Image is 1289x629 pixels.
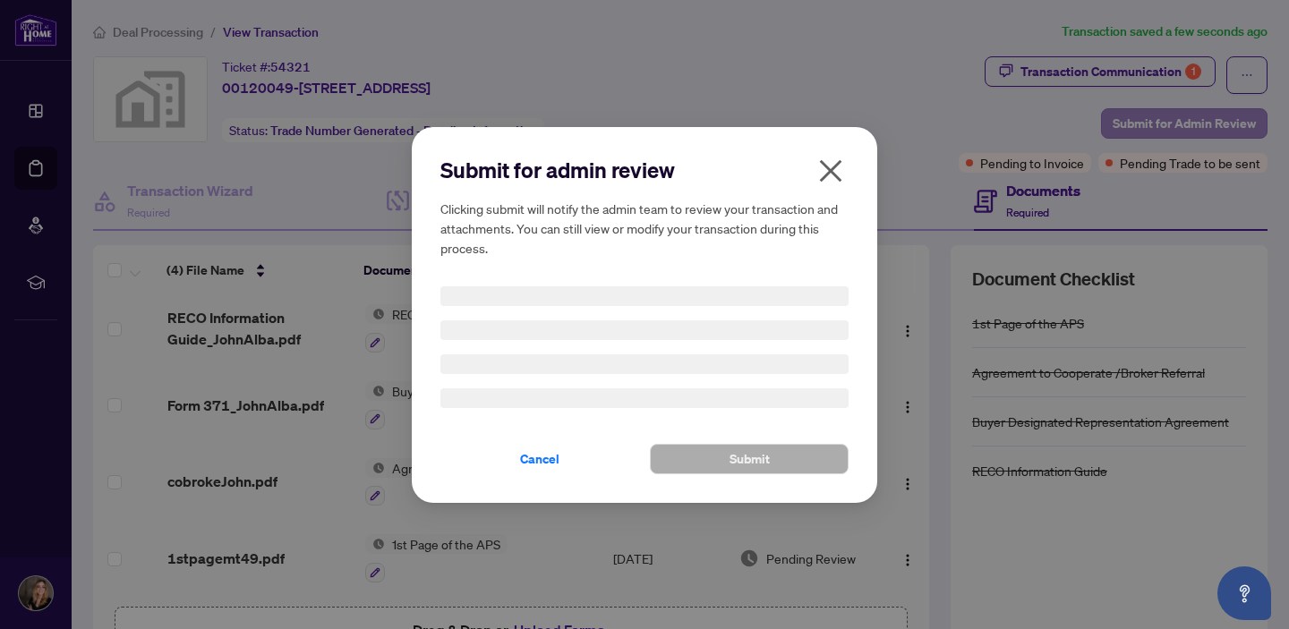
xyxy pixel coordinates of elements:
[816,157,845,185] span: close
[440,156,849,184] h2: Submit for admin review
[520,445,559,473] span: Cancel
[650,444,849,474] button: Submit
[1217,566,1271,620] button: Open asap
[440,444,639,474] button: Cancel
[440,199,849,258] h5: Clicking submit will notify the admin team to review your transaction and attachments. You can st...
